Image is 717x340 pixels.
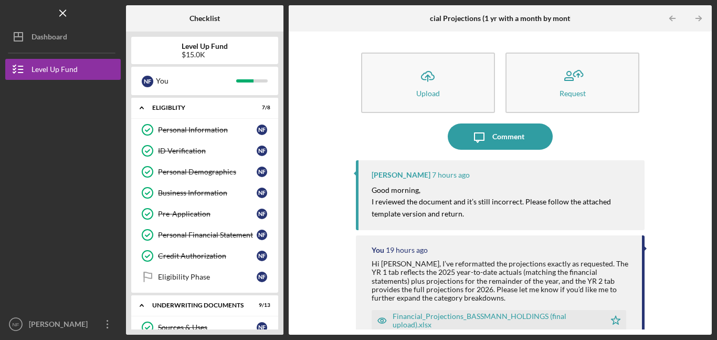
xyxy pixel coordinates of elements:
div: N F [142,76,153,87]
div: N F [257,322,267,333]
div: N F [257,146,267,156]
div: N F [257,251,267,261]
a: Pre-ApplicationNF [136,203,273,224]
div: Financial_Projections_BASSMANN_HOLDINGS (final upload).xlsx [393,312,600,329]
div: 9 / 13 [251,302,270,308]
div: You [156,72,236,90]
div: Hi [PERSON_NAME], I’ve reformatted the projections exactly as requested. The YR 1 tab reflects th... [372,260,631,302]
a: Personal DemographicsNF [136,161,273,182]
a: Eligibility PhaseNF [136,266,273,287]
mark: I reviewed the document and it’s still incorrect. Please follow the attached template version and... [372,197,613,218]
div: Dashboard [31,26,67,50]
button: Comment [448,123,553,150]
div: N F [257,230,267,240]
button: Financial_Projections_BASSMANN_HOLDINGS (final upload).xlsx [372,310,626,331]
div: Business Information [158,189,257,197]
time: 2025-08-20 01:15 [386,246,428,254]
text: NF [13,322,19,327]
a: ID VerificationNF [136,140,273,161]
b: Checklist [189,14,220,23]
div: 7 / 8 [251,105,270,111]
button: Dashboard [5,26,121,47]
a: Sources & UsesNF [136,317,273,338]
div: N F [257,125,267,135]
button: Request [505,53,639,113]
div: Personal Demographics [158,168,257,176]
b: Financial Projections (1 yr with a month by month breakdown) [412,14,615,23]
div: Personal Financial Statement [158,231,257,239]
div: Comment [492,123,524,150]
a: Personal Financial StatementNF [136,224,273,245]
mark: Good morning, [372,186,420,194]
div: [PERSON_NAME] [372,171,430,179]
div: N F [257,272,267,282]
div: Eligibility Phase [158,273,257,281]
div: Underwriting Documents [152,302,244,308]
button: Level Up Fund [5,59,121,80]
div: Level Up Fund [31,59,78,83]
div: Personal Information [158,126,257,134]
div: Eligiblity [152,105,244,111]
div: You [372,246,384,254]
time: 2025-08-20 13:42 [432,171,470,179]
div: Pre-Application [158,210,257,218]
div: $15.0K [182,50,228,59]
div: [PERSON_NAME] [26,314,94,337]
button: Upload [361,53,495,113]
div: Credit Authorization [158,252,257,260]
a: Business InformationNF [136,182,273,203]
div: Request [560,89,586,97]
div: N F [257,167,267,177]
div: N F [257,188,267,198]
b: Level Up Fund [182,42,228,50]
div: Sources & Uses [158,323,257,332]
a: Personal InformationNF [136,119,273,140]
a: Credit AuthorizationNF [136,245,273,266]
button: NF[PERSON_NAME] [5,314,121,335]
div: N F [257,209,267,219]
div: ID Verification [158,147,257,155]
div: Upload [416,89,440,97]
